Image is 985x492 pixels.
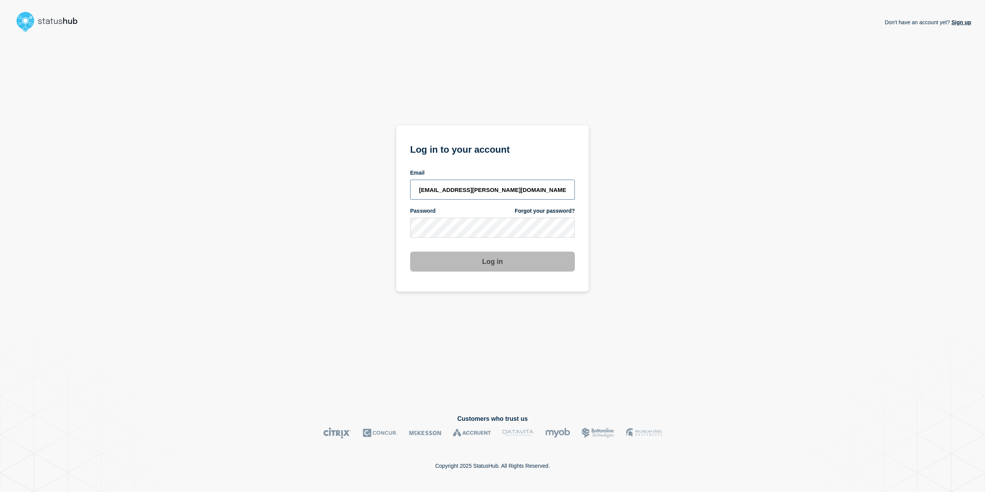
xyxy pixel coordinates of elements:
img: MSU logo [626,427,662,439]
img: McKesson logo [409,427,441,439]
h2: Customers who trust us [14,415,971,422]
h1: Log in to your account [410,142,575,156]
img: Bottomline logo [582,427,614,439]
img: Concur logo [363,427,397,439]
img: Citrix logo [323,427,351,439]
span: Email [410,169,424,177]
button: Log in [410,252,575,272]
a: Forgot your password? [515,207,575,215]
img: StatusHub logo [14,9,87,34]
img: myob logo [545,427,570,439]
img: DataVita logo [503,427,534,439]
span: Password [410,207,436,215]
p: Don't have an account yet? [885,13,971,32]
p: Copyright 2025 StatusHub. All Rights Reserved. [435,463,550,469]
a: Sign up [950,19,971,25]
input: password input [410,218,575,238]
input: email input [410,180,575,200]
img: Accruent logo [453,427,491,439]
